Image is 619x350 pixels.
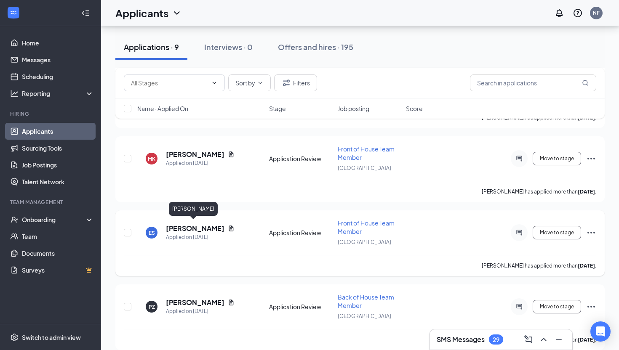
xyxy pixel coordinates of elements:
span: [GEOGRAPHIC_DATA] [338,313,391,319]
a: Scheduling [22,68,94,85]
span: Score [406,104,423,113]
button: Sort byChevronDown [228,74,271,91]
span: Front of House Team Member [338,145,395,161]
p: [PERSON_NAME] has applied more than . [482,262,596,269]
div: Applications · 9 [124,42,179,52]
p: [PERSON_NAME] has applied more than . [482,188,596,195]
div: Switch to admin view [22,333,81,342]
div: Application Review [269,154,333,163]
button: Minimize [552,333,566,346]
svg: ChevronDown [211,80,218,86]
div: Offers and hires · 195 [278,42,353,52]
button: ComposeMessage [522,333,535,346]
div: Application Review [269,302,333,311]
b: [DATE] [578,337,595,343]
b: [DATE] [578,188,595,195]
div: [PERSON_NAME] [169,202,218,216]
a: Job Postings [22,156,94,173]
div: Interviews · 0 [204,42,253,52]
input: Search in applications [470,74,596,91]
button: Move to stage [533,226,581,239]
a: Home [22,34,94,51]
svg: ActiveChat [514,229,524,236]
svg: Ellipses [586,302,596,312]
a: Messages [22,51,94,68]
button: Move to stage [533,300,581,313]
div: Applied on [DATE] [166,307,235,316]
svg: Ellipses [586,228,596,238]
a: Team [22,228,94,245]
span: Stage [269,104,286,113]
svg: Minimize [554,334,564,345]
div: Application Review [269,228,333,237]
svg: QuestionInfo [573,8,583,18]
button: ChevronUp [537,333,550,346]
span: [GEOGRAPHIC_DATA] [338,239,391,245]
span: Sort by [235,80,255,86]
input: All Stages [131,78,208,87]
div: Open Intercom Messenger [590,321,611,342]
h5: [PERSON_NAME] [166,150,224,159]
svg: ActiveChat [514,303,524,310]
svg: MagnifyingGlass [582,80,589,86]
svg: ActiveChat [514,155,524,162]
svg: WorkstreamLogo [9,8,18,17]
div: Team Management [10,199,92,206]
div: Reporting [22,89,94,98]
svg: ChevronDown [172,8,182,18]
div: Applied on [DATE] [166,159,235,167]
span: Name · Applied On [137,104,188,113]
svg: Document [228,151,235,158]
svg: ChevronDown [257,80,264,86]
h3: SMS Messages [437,335,485,344]
a: Applicants [22,123,94,140]
span: [GEOGRAPHIC_DATA] [338,165,391,171]
div: PZ [149,303,155,310]
svg: ComposeMessage [523,334,534,345]
svg: Document [228,225,235,232]
h5: [PERSON_NAME] [166,224,224,233]
svg: Settings [10,333,19,342]
svg: Filter [281,78,291,88]
a: Talent Network [22,173,94,190]
span: Job posting [338,104,369,113]
b: [DATE] [578,262,595,269]
button: Move to stage [533,152,581,165]
span: Back of House Team Member [338,293,394,309]
svg: Collapse [81,9,90,17]
div: MK [148,155,155,162]
svg: Ellipses [586,154,596,164]
svg: Analysis [10,89,19,98]
div: Applied on [DATE] [166,233,235,241]
h1: Applicants [115,6,168,20]
a: Sourcing Tools [22,140,94,156]
div: NF [593,9,600,16]
button: Filter Filters [274,74,317,91]
svg: Notifications [554,8,564,18]
h5: [PERSON_NAME] [166,298,224,307]
div: Hiring [10,110,92,117]
div: ES [149,229,155,236]
span: Front of House Team Member [338,219,395,235]
svg: ChevronUp [539,334,549,345]
svg: UserCheck [10,215,19,224]
a: SurveysCrown [22,262,94,278]
a: Documents [22,245,94,262]
div: Onboarding [22,215,87,224]
div: 29 [493,336,499,343]
svg: Document [228,299,235,306]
